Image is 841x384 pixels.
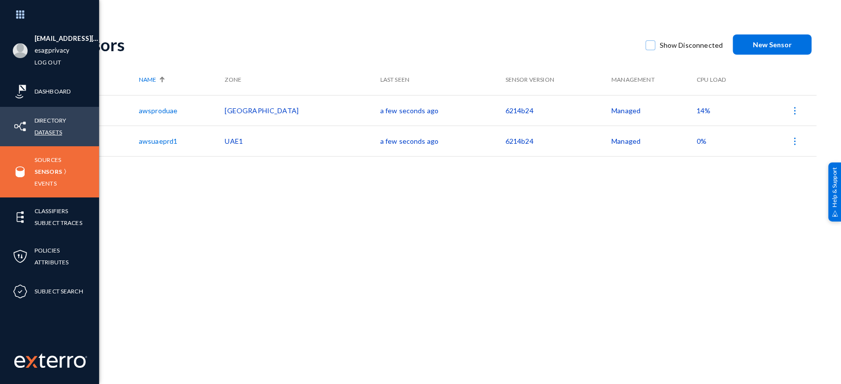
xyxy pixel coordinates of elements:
[65,34,636,55] div: Sensors
[697,106,710,115] span: 14%
[505,126,611,156] td: 6214b24
[34,205,68,217] a: Classifiers
[697,137,706,145] span: 0%
[139,75,220,84] div: Name
[34,33,99,45] li: [EMAIL_ADDRESS][DOMAIN_NAME]
[828,162,841,222] div: Help & Support
[139,137,177,145] a: awsuaeprd1
[832,210,838,217] img: help_support.svg
[34,256,68,268] a: Attributes
[505,95,611,126] td: 6214b24
[659,38,723,53] span: Show Disconnected
[13,284,28,299] img: icon-compliance.svg
[34,45,69,56] a: esagprivacy
[26,356,37,368] img: exterro-logo.svg
[34,166,62,177] a: Sensors
[13,249,28,264] img: icon-policies.svg
[790,136,800,146] img: icon-more.svg
[34,154,61,165] a: Sources
[225,64,380,95] th: Zone
[611,126,697,156] td: Managed
[13,210,28,224] img: icon-elements.svg
[139,75,156,84] span: Name
[380,126,505,156] td: a few seconds ago
[13,84,28,99] img: icon-risk-sonar.svg
[139,106,177,115] a: awsproduae
[34,127,62,138] a: Datasets
[697,64,754,95] th: CPU Load
[13,43,28,58] img: blank-profile-picture.png
[5,4,35,25] img: app launcher
[34,115,66,126] a: Directory
[225,95,380,126] td: [GEOGRAPHIC_DATA]
[34,86,70,97] a: Dashboard
[34,217,82,228] a: Subject Traces
[14,353,87,368] img: exterro-work-mark.svg
[733,34,811,55] button: New Sensor
[65,64,139,95] th: Status
[380,64,505,95] th: Last Seen
[34,57,61,68] a: Log out
[753,40,792,49] span: New Sensor
[380,95,505,126] td: a few seconds ago
[225,126,380,156] td: UAE1
[13,164,28,179] img: icon-sources.svg
[13,119,28,134] img: icon-inventory.svg
[505,64,611,95] th: Sensor Version
[611,95,697,126] td: Managed
[34,178,57,189] a: Events
[611,64,697,95] th: Management
[34,245,60,256] a: Policies
[790,106,800,116] img: icon-more.svg
[34,286,83,297] a: Subject Search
